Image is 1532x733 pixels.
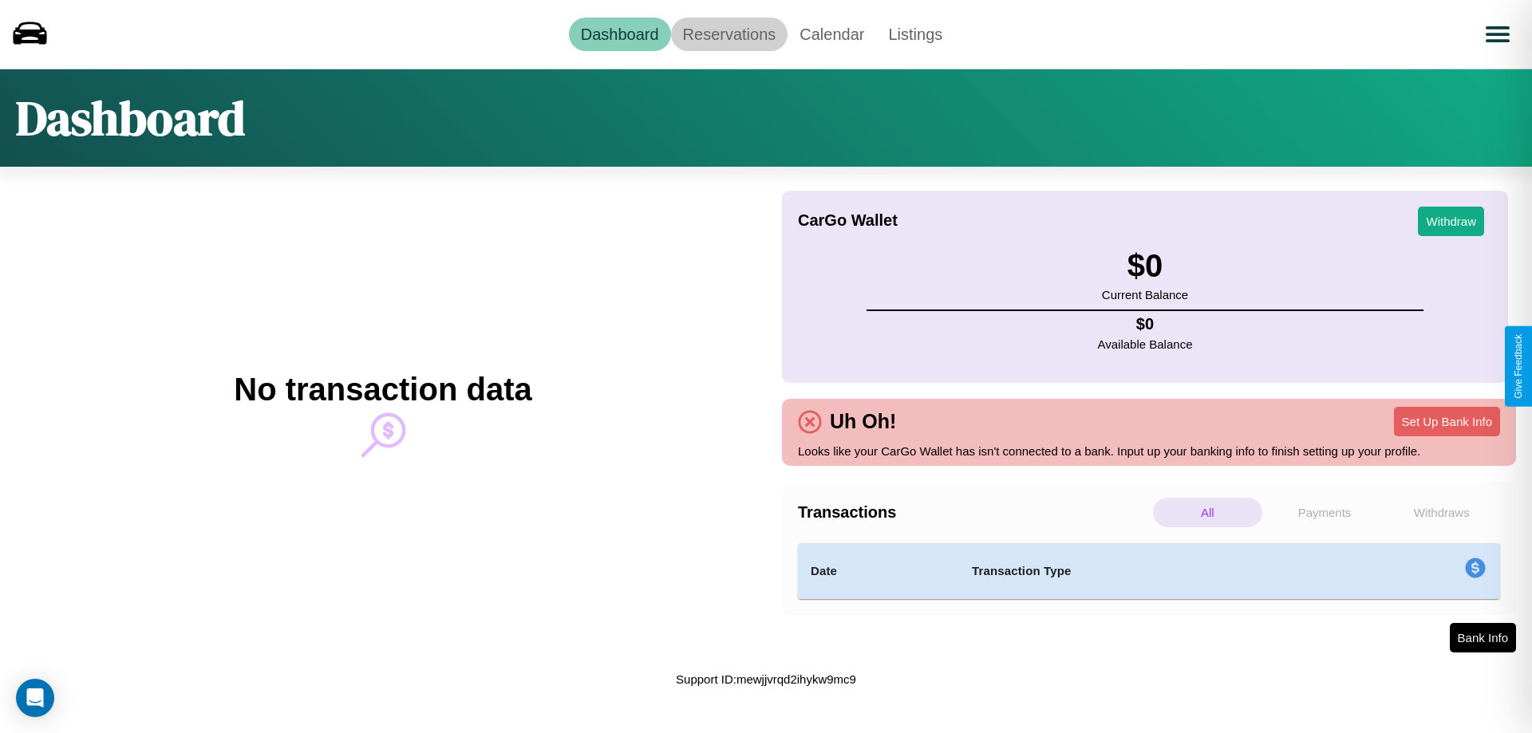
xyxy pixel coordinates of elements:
[1387,498,1496,527] p: Withdraws
[676,668,856,690] p: Support ID: mewjjvrqd2ihykw9mc9
[1270,498,1380,527] p: Payments
[1102,248,1188,284] h3: $ 0
[1475,12,1520,57] button: Open menu
[798,440,1500,462] p: Looks like your CarGo Wallet has isn't connected to a bank. Input up your banking info to finish ...
[822,410,904,433] h4: Uh Oh!
[671,18,788,51] a: Reservations
[16,85,245,151] h1: Dashboard
[1098,333,1193,355] p: Available Balance
[972,562,1334,581] h4: Transaction Type
[798,211,898,230] h4: CarGo Wallet
[798,503,1149,522] h4: Transactions
[811,562,946,581] h4: Date
[1153,498,1262,527] p: All
[876,18,954,51] a: Listings
[788,18,876,51] a: Calendar
[1098,315,1193,333] h4: $ 0
[798,543,1500,599] table: simple table
[1394,407,1500,436] button: Set Up Bank Info
[569,18,671,51] a: Dashboard
[234,372,531,408] h2: No transaction data
[16,679,54,717] div: Open Intercom Messenger
[1102,284,1188,305] p: Current Balance
[1418,207,1484,236] button: Withdraw
[1513,334,1524,399] div: Give Feedback
[1450,623,1516,652] button: Bank Info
